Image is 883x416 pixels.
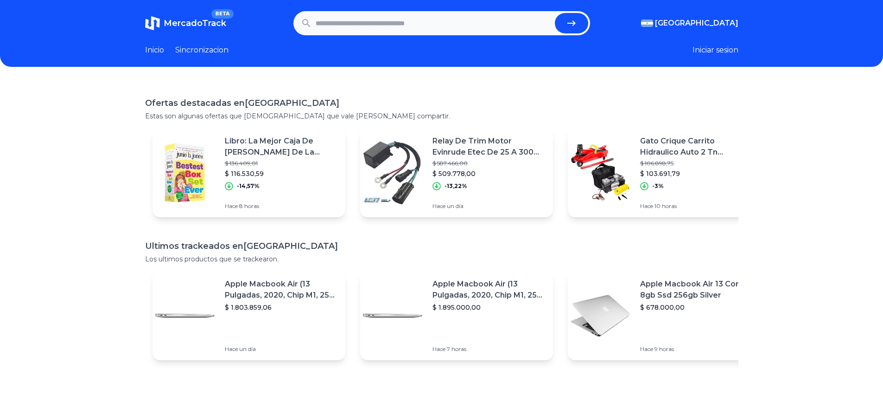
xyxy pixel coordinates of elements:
[432,160,546,167] p: $ 587.466,00
[652,182,664,190] p: -3%
[211,9,233,19] span: BETA
[432,303,546,312] p: $ 1.895.000,00
[145,111,738,121] p: Estas son algunas ofertas que [DEMOGRAPHIC_DATA] que vale [PERSON_NAME] compartir.
[225,160,338,167] p: $ 136.409,01
[640,169,753,178] p: $ 103.691,79
[360,140,425,205] img: Featured image
[145,16,160,31] img: MercadoTrack
[152,140,217,205] img: Featured image
[152,271,345,360] a: Featured imageApple Macbook Air (13 Pulgadas, 2020, Chip M1, 256 Gb De Ssd, 8 Gb De Ram) - Plata$...
[432,169,546,178] p: $ 509.778,00
[640,279,753,301] p: Apple Macbook Air 13 Core I5 8gb Ssd 256gb Silver
[225,303,338,312] p: $ 1.803.859,06
[225,345,338,353] p: Hace un día
[445,182,467,190] p: -13,22%
[225,279,338,301] p: Apple Macbook Air (13 Pulgadas, 2020, Chip M1, 256 Gb De Ssd, 8 Gb De Ram) - Plata
[164,18,226,28] span: MercadoTrack
[145,16,226,31] a: MercadoTrackBETA
[152,283,217,348] img: Featured image
[640,345,753,353] p: Hace 9 horas
[641,19,653,27] img: Argentina
[432,202,546,210] p: Hace un día
[175,45,229,56] a: Sincronizacion
[225,136,338,158] p: Libro: La Mejor Caja De [PERSON_NAME] De La Historia (libros
[152,128,345,217] a: Featured imageLibro: La Mejor Caja De [PERSON_NAME] De La Historia (libros$ 136.409,01$ 116.530,5...
[568,140,633,205] img: Featured image
[145,254,738,264] p: Los ultimos productos que se trackearon.
[432,279,546,301] p: Apple Macbook Air (13 Pulgadas, 2020, Chip M1, 256 Gb De Ssd, 8 Gb De Ram) - Plata
[145,45,164,56] a: Inicio
[641,18,738,29] button: [GEOGRAPHIC_DATA]
[568,283,633,348] img: Featured image
[237,182,260,190] p: -14,57%
[225,169,338,178] p: $ 116.530,59
[432,345,546,353] p: Hace 7 horas
[640,160,753,167] p: $ 106.898,75
[640,202,753,210] p: Hace 10 horas
[145,240,738,253] h1: Ultimos trackeados en [GEOGRAPHIC_DATA]
[145,97,738,110] h1: Ofertas destacadas en [GEOGRAPHIC_DATA]
[692,45,738,56] button: Iniciar sesion
[432,136,546,158] p: Relay De Trim Motor Evinrude Etec De 25 A 300 Hp
[360,271,553,360] a: Featured imageApple Macbook Air (13 Pulgadas, 2020, Chip M1, 256 Gb De Ssd, 8 Gb De Ram) - Plata$...
[225,202,338,210] p: Hace 8 horas
[568,128,761,217] a: Featured imageGato Crique Carrito Hidraulico Auto 2 Tn Reforzado Compresor$ 106.898,75$ 103.691,7...
[655,18,738,29] span: [GEOGRAPHIC_DATA]
[568,271,761,360] a: Featured imageApple Macbook Air 13 Core I5 8gb Ssd 256gb Silver$ 678.000,00Hace 9 horas
[640,303,753,312] p: $ 678.000,00
[640,136,753,158] p: Gato Crique Carrito Hidraulico Auto 2 Tn Reforzado Compresor
[360,128,553,217] a: Featured imageRelay De Trim Motor Evinrude Etec De 25 A 300 Hp$ 587.466,00$ 509.778,00-13,22%Hace...
[360,283,425,348] img: Featured image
